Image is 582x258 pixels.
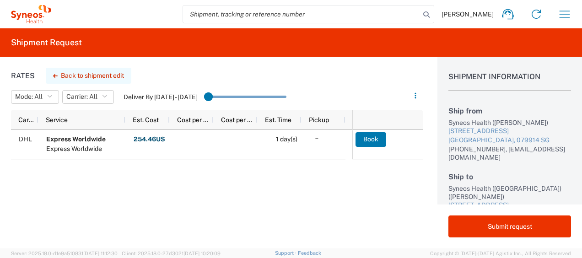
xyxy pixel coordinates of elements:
strong: 254.46 USD [134,135,170,144]
span: Pickup [309,116,329,124]
span: Carrier: All [66,92,97,101]
span: [DATE] 10:20:09 [183,251,221,256]
button: 254.46USD [133,132,170,147]
span: [DATE] 11:12:30 [83,251,118,256]
div: [STREET_ADDRESS] [448,127,571,136]
span: Carrier [18,116,35,124]
b: Express Worldwide [46,135,106,143]
span: Mode: All [15,92,43,101]
h2: Shipment Request [11,37,82,48]
div: [PHONE_NUMBER], [EMAIL_ADDRESS][DOMAIN_NAME] [448,145,571,161]
a: [STREET_ADDRESS][GEOGRAPHIC_DATA], 079914 SG [448,127,571,145]
a: Support [275,250,298,256]
span: Est. Time [265,116,291,124]
span: Copyright © [DATE]-[DATE] Agistix Inc., All Rights Reserved [430,249,571,258]
span: 1 day(s) [276,135,297,143]
button: Back to shipment edit [46,68,131,84]
div: Syneos Health ([PERSON_NAME]) [448,118,571,127]
div: Syneos Health ([GEOGRAPHIC_DATA]) ([PERSON_NAME]) [448,184,571,201]
h1: Rates [11,71,35,80]
div: Express Worldwide [46,144,106,154]
label: Deliver By [DATE] - [DATE] [124,93,198,101]
button: Submit request [448,215,571,237]
span: Est. Cost [133,116,159,124]
span: Service [46,116,68,124]
button: Carrier: All [62,90,114,104]
h2: Ship from [448,107,571,115]
h2: Ship to [448,172,571,181]
button: Book [356,132,386,147]
span: Cost per Mile [221,116,254,124]
div: [STREET_ADDRESS] [448,201,571,210]
a: Feedback [298,250,321,256]
a: [STREET_ADDRESS][GEOGRAPHIC_DATA], JP [448,201,571,219]
div: [GEOGRAPHIC_DATA], 079914 SG [448,136,571,145]
span: [PERSON_NAME] [442,10,494,18]
span: Server: 2025.18.0-d1e9a510831 [11,251,118,256]
span: Cost per Mile [177,116,210,124]
button: Mode: All [11,90,59,104]
input: Shipment, tracking or reference number [183,5,420,23]
h1: Shipment Information [448,72,571,91]
span: Client: 2025.18.0-27d3021 [122,251,221,256]
span: DHL [19,135,32,143]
